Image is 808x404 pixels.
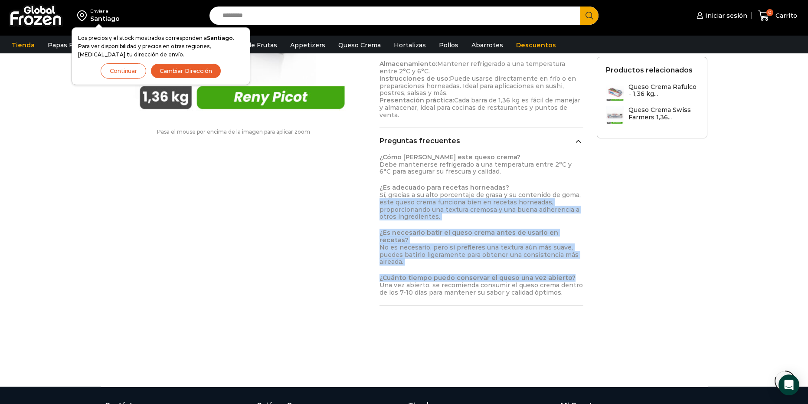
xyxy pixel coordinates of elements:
[379,184,509,191] strong: ¿Es adecuado para recetas horneadas?
[101,129,366,135] p: Pasa el mouse por encima de la imagen para aplicar zoom
[379,154,584,175] p: Debe mantenerse refrigerado a una temperatura entre 2°C y 6°C para asegurar su frescura y calidad.
[435,37,463,53] a: Pollos
[78,34,244,59] p: Los precios y el stock mostrados corresponden a . Para ver disponibilidad y precios en otras regi...
[606,106,699,125] a: Queso Crema Swiss Farmers 1,36...
[779,374,799,395] div: Open Intercom Messenger
[90,8,120,14] div: Enviar a
[467,37,507,53] a: Abarrotes
[43,37,92,53] a: Papas Fritas
[77,8,90,23] img: address-field-icon.svg
[379,229,584,266] p: No es necesario, pero si prefieres una textura aún más suave, puedes batirlo ligeramente para obt...
[580,7,599,25] button: Search button
[90,14,120,23] div: Santiago
[207,35,233,41] strong: Santiago
[766,9,773,16] span: 0
[379,153,520,161] strong: ¿Cómo [PERSON_NAME] este queso crema?
[694,7,747,24] a: Iniciar sesión
[379,137,584,145] a: Preguntas frecuentes
[606,83,699,102] a: Queso Crema Rafulco - 1,36 kg...
[101,63,146,79] button: Continuar
[379,229,558,244] strong: ¿Es necesario batir el queso crema antes de usarlo en recetas?
[606,66,693,74] h2: Productos relacionados
[379,274,584,296] p: Una vez abierto, se recomienda consumir el queso crema dentro de los 7-10 días para mantener su s...
[7,37,39,53] a: Tienda
[773,11,797,20] span: Carrito
[389,37,430,53] a: Hortalizas
[379,274,576,282] strong: ¿Cuánto tiempo puedo conservar el queso una vez abierto?
[628,83,699,98] h3: Queso Crema Rafulco - 1,36 kg...
[379,75,450,82] strong: Instrucciones de uso:
[628,106,699,121] h3: Queso Crema Swiss Farmers 1,36...
[379,60,437,68] strong: Almacenamiento:
[703,11,747,20] span: Iniciar sesión
[286,37,330,53] a: Appetizers
[379,184,584,220] p: Sí, gracias a su alto porcentaje de grasa y su contenido de goma, este queso crema funciona bien ...
[512,37,560,53] a: Descuentos
[379,60,584,118] p: Mantener refrigerado a una temperatura entre 2°C y 6°C. Puede usarse directamente en frío o en pr...
[223,37,281,53] a: Pulpa de Frutas
[379,96,454,104] strong: Presentación práctica:
[756,6,799,26] a: 0 Carrito
[334,37,385,53] a: Queso Crema
[150,63,221,79] button: Cambiar Dirección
